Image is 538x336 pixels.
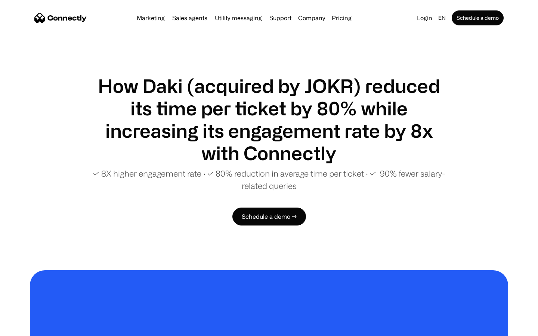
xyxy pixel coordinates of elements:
[15,323,45,333] ul: Language list
[452,10,504,25] a: Schedule a demo
[134,15,168,21] a: Marketing
[435,13,450,23] div: en
[414,13,435,23] a: Login
[266,15,294,21] a: Support
[169,15,210,21] a: Sales agents
[438,13,446,23] div: en
[7,322,45,333] aside: Language selected: English
[232,208,306,225] a: Schedule a demo →
[329,15,355,21] a: Pricing
[296,13,327,23] div: Company
[90,75,448,164] h1: How Daki (acquired by JOKR) reduced its time per ticket by 80% while increasing its engagement ra...
[34,12,87,24] a: home
[212,15,265,21] a: Utility messaging
[90,167,448,192] p: ✓ 8X higher engagement rate ∙ ✓ 80% reduction in average time per ticket ∙ ✓ 90% fewer salary-rel...
[298,13,325,23] div: Company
